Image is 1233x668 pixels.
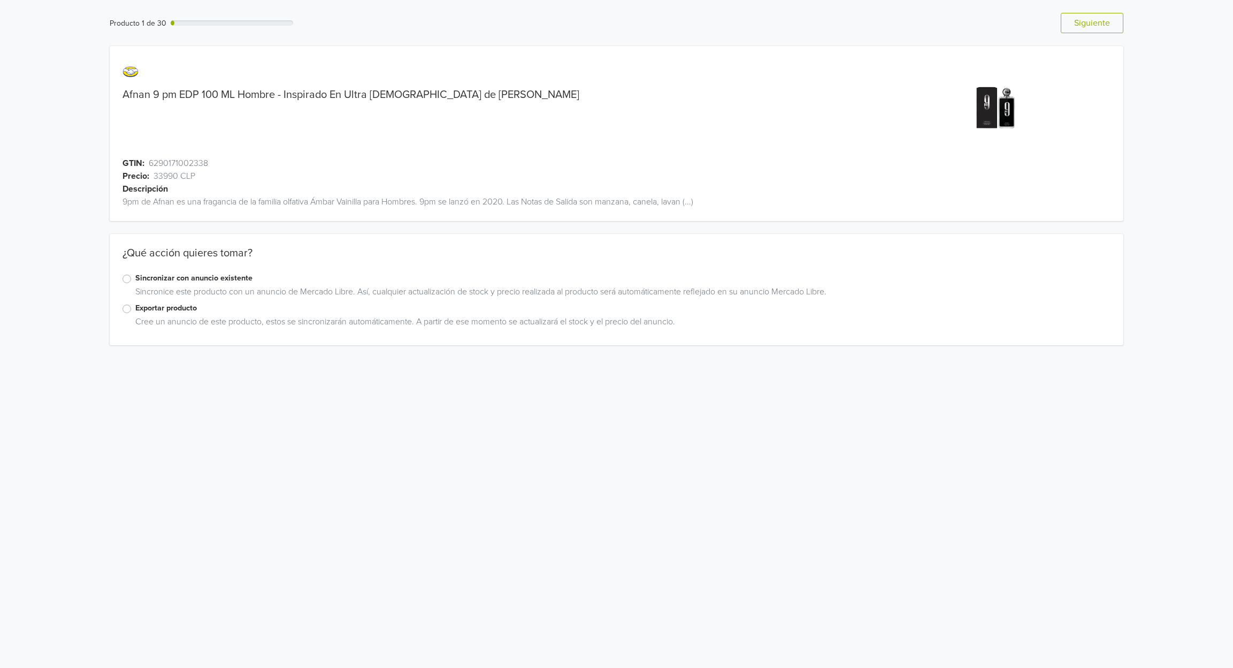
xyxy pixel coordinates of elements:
[122,88,579,101] a: Afnan 9 pm EDP 100 ML Hombre - Inspirado En Ultra [DEMOGRAPHIC_DATA] de [PERSON_NAME]
[131,285,1111,302] div: Sincronice este producto con un anuncio de Mercado Libre. Así, cualquier actualización de stock y...
[131,315,1111,332] div: Cree un anuncio de este producto, estos se sincronizarán automáticamente. A partir de ese momento...
[135,302,1111,314] label: Exportar producto
[1061,13,1123,33] button: Siguiente
[154,170,195,183] span: 33990 CLP
[122,183,1137,195] div: Descripción
[110,18,166,29] div: Producto 1 de 30
[135,272,1111,284] label: Sincronizar con anuncio existente
[110,195,1124,208] div: 9pm de Afnan es una fragancia de la familia olfativa Ámbar Vainilla para Hombres. 9pm se lanzó en...
[122,170,149,183] span: Precio:
[110,247,1124,272] div: ¿Qué acción quieres tomar?
[956,67,1037,148] img: product_image
[149,157,208,170] span: 6290171002338
[122,157,144,170] span: GTIN:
